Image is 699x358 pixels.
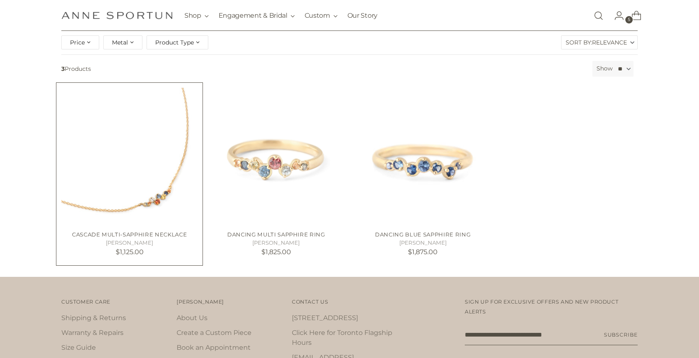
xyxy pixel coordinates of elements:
a: [STREET_ADDRESS] [292,314,358,322]
a: Anne Sportun Fine Jewellery [61,12,172,19]
button: Custom [305,7,338,25]
span: Contact Us [292,299,328,305]
span: $1,825.00 [261,248,291,256]
a: Book an Appointment [177,344,251,351]
span: Price [70,38,85,47]
a: Warranty & Repairs [61,329,123,337]
img: Multi Blue Sapphire Festival Ring - Anne Sportun Fine Jewellery [355,88,491,224]
a: Cascade Multi-Sapphire Necklace [61,88,198,224]
label: Sort By:Relevance [562,36,637,49]
span: [PERSON_NAME] [177,299,224,305]
button: Subscribe [604,325,638,345]
a: Dancing Blue Sapphire Ring [355,88,491,224]
a: Dancing Multi Sapphire Ring [208,88,344,224]
button: Engagement & Bridal [219,7,295,25]
a: Dancing Multi Sapphire Ring [227,231,325,238]
a: Go to the account page [608,7,624,24]
a: Size Guide [61,344,96,351]
span: Sign up for exclusive offers and new product alerts [465,299,618,315]
a: Shipping & Returns [61,314,126,322]
img: Cascade Multi-Sapphire Necklace - Anne Sportun Fine Jewellery [61,88,198,224]
span: Product Type [155,38,194,47]
a: Our Story [347,7,377,25]
span: $1,125.00 [116,248,144,256]
b: 3 [61,65,65,73]
a: Click Here for Toronto Flagship Hours [292,329,392,346]
a: About Us [177,314,207,322]
h5: [PERSON_NAME] [61,239,198,247]
img: Multi-Coloured Sapphire Festival Ring - Anne Sportun Fine Jewellery [208,88,344,224]
span: Metal [112,38,128,47]
label: Show [596,64,613,73]
button: Shop [184,7,209,25]
a: Cascade Multi-Sapphire Necklace [72,231,187,238]
h5: [PERSON_NAME] [208,239,344,247]
span: Products [58,61,589,77]
a: Open search modal [590,7,607,24]
a: Open cart modal [625,7,641,24]
span: $1,875.00 [408,248,438,256]
a: Create a Custom Piece [177,329,252,337]
h5: [PERSON_NAME] [355,239,491,247]
span: Customer Care [61,299,110,305]
a: Dancing Blue Sapphire Ring [375,231,471,238]
span: 5 [625,16,633,23]
span: Relevance [592,36,627,49]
